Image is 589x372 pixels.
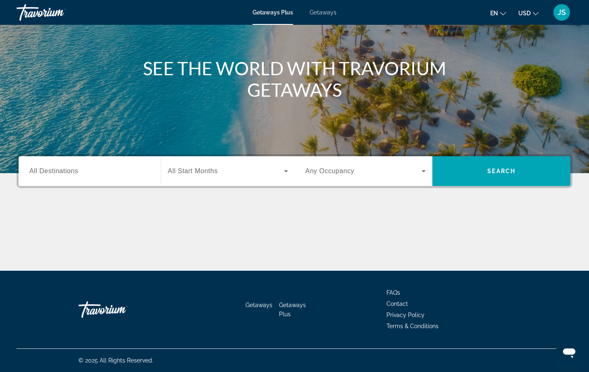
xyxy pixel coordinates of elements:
a: Getaways [246,302,272,308]
a: Privacy Policy [386,312,424,318]
button: Search [432,156,570,186]
button: Change language [490,7,506,19]
span: USD [518,10,531,17]
button: User Menu [551,4,572,21]
span: Any Occupancy [305,167,355,174]
a: FAQs [386,289,400,296]
span: Search [487,168,515,174]
button: Change currency [518,7,539,19]
a: Terms & Conditions [386,323,439,329]
a: Travorium [17,2,99,23]
a: Contact [386,300,408,307]
a: Getaways Plus [253,9,293,16]
span: en [490,10,498,17]
div: Search widget [19,156,570,186]
span: JS [558,8,566,17]
a: Getaways [310,9,336,16]
a: Getaways Plus [279,302,306,317]
iframe: Button to launch messaging window [556,339,582,365]
a: Travorium [79,297,161,322]
span: All Start Months [168,167,218,174]
span: © 2025 All Rights Reserved. [79,357,153,364]
h1: SEE THE WORLD WITH TRAVORIUM GETAWAYS [140,57,450,100]
span: All Destinations [29,167,78,174]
